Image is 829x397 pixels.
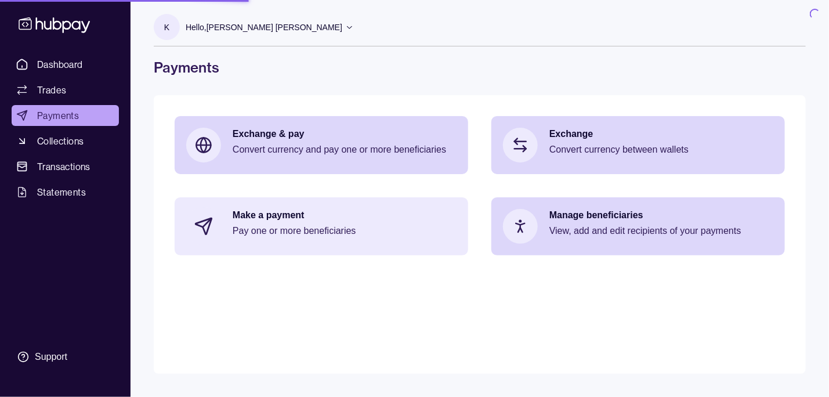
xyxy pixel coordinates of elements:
a: Collections [12,131,119,151]
a: Manage beneficiariesView, add and edit recipients of your payments [491,197,785,255]
a: ExchangeConvert currency between wallets [491,116,785,174]
a: Exchange & payConvert currency and pay one or more beneficiaries [175,116,468,174]
p: View, add and edit recipients of your payments [549,225,773,237]
span: Collections [37,134,84,148]
p: Exchange [549,128,773,140]
span: Payments [37,109,79,122]
p: Convert currency and pay one or more beneficiaries [233,143,457,156]
a: Make a paymentPay one or more beneficiaries [175,197,468,255]
p: Convert currency between wallets [549,143,773,156]
p: Make a payment [233,209,457,222]
p: Hello, [PERSON_NAME] [PERSON_NAME] [186,21,342,34]
span: Statements [37,185,86,199]
a: Payments [12,105,119,126]
p: Exchange & pay [233,128,457,140]
div: Support [35,351,67,363]
span: Transactions [37,160,90,174]
p: Pay one or more beneficiaries [233,225,457,237]
a: Statements [12,182,119,203]
p: K [164,21,169,34]
a: Support [12,345,119,369]
a: Dashboard [12,54,119,75]
span: Dashboard [37,57,83,71]
h1: Payments [154,58,806,77]
a: Trades [12,80,119,100]
p: Manage beneficiaries [549,209,773,222]
span: Trades [37,83,66,97]
a: Transactions [12,156,119,177]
